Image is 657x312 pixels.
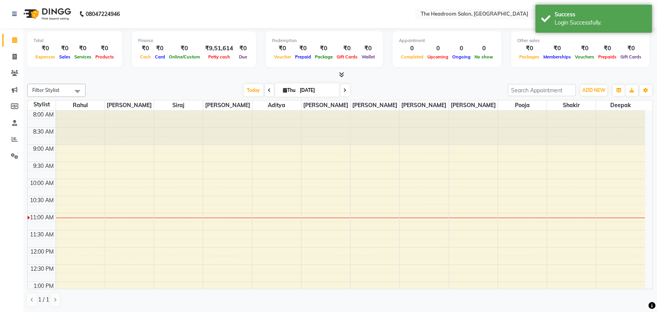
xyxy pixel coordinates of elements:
div: 12:30 PM [29,265,56,273]
div: ₹9,51,614 [202,44,236,53]
span: Prepaids [597,54,619,60]
div: 1:00 PM [32,282,56,290]
span: [PERSON_NAME] [351,100,399,110]
div: ₹0 [72,44,93,53]
span: Siraj [154,100,203,110]
div: ₹0 [518,44,542,53]
div: Success [555,11,646,19]
span: [PERSON_NAME] [449,100,498,110]
div: ₹0 [313,44,335,53]
div: 9:30 AM [32,162,56,170]
span: Expenses [33,54,57,60]
span: Petty cash [206,54,232,60]
button: ADD NEW [581,85,608,96]
div: ₹0 [619,44,644,53]
span: Aditya [253,100,301,110]
div: Login Successfully. [555,19,646,27]
span: Cash [138,54,153,60]
div: 0 [399,44,425,53]
div: Stylist [28,100,56,109]
span: Filter Stylist [32,87,60,93]
div: ₹0 [360,44,377,53]
div: Other sales [518,37,644,44]
img: logo [20,3,73,25]
span: Upcoming [425,54,451,60]
input: Search Appointment [508,84,576,96]
div: 0 [473,44,495,53]
b: 08047224946 [86,3,120,25]
div: Redemption [272,37,377,44]
div: ₹0 [293,44,313,53]
div: 10:30 AM [29,196,56,204]
div: ₹0 [57,44,72,53]
span: [PERSON_NAME] [105,100,154,110]
div: ₹0 [597,44,619,53]
span: Prepaid [293,54,313,60]
span: Products [93,54,116,60]
div: ₹0 [33,44,57,53]
div: 12:00 PM [29,248,56,256]
div: 11:00 AM [29,213,56,222]
span: Memberships [542,54,573,60]
span: Vouchers [573,54,597,60]
span: Rahul [56,100,105,110]
div: Appointment [399,37,495,44]
div: ₹0 [167,44,202,53]
span: Voucher [272,54,293,60]
div: 0 [425,44,451,53]
span: Sales [57,54,72,60]
div: ₹0 [542,44,573,53]
div: 9:00 AM [32,145,56,153]
span: Card [153,54,167,60]
div: ₹0 [138,44,153,53]
div: ₹0 [335,44,360,53]
span: [PERSON_NAME] [302,100,350,110]
span: Completed [399,54,425,60]
input: 2025-09-04 [298,85,337,96]
span: No show [473,54,495,60]
span: Thu [281,87,298,93]
span: Shakir [547,100,596,110]
span: [PERSON_NAME] [400,100,448,110]
div: Total [33,37,116,44]
span: Packages [518,54,542,60]
div: ₹0 [153,44,167,53]
div: ₹0 [93,44,116,53]
span: Online/Custom [167,54,202,60]
div: 8:30 AM [32,128,56,136]
span: 1 / 1 [38,296,49,304]
div: 8:00 AM [32,111,56,119]
div: ₹0 [236,44,250,53]
span: Gift Cards [335,54,360,60]
span: Package [313,54,335,60]
span: Gift Cards [619,54,644,60]
span: Today [244,84,264,96]
span: Pooja [498,100,547,110]
div: 0 [451,44,473,53]
div: Finance [138,37,250,44]
span: Services [72,54,93,60]
div: 10:00 AM [29,179,56,187]
span: Deepak [596,100,645,110]
span: Wallet [360,54,377,60]
span: [PERSON_NAME] [203,100,252,110]
span: ADD NEW [583,87,606,93]
span: Ongoing [451,54,473,60]
div: 11:30 AM [29,231,56,239]
div: ₹0 [272,44,293,53]
span: Due [237,54,249,60]
div: ₹0 [573,44,597,53]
